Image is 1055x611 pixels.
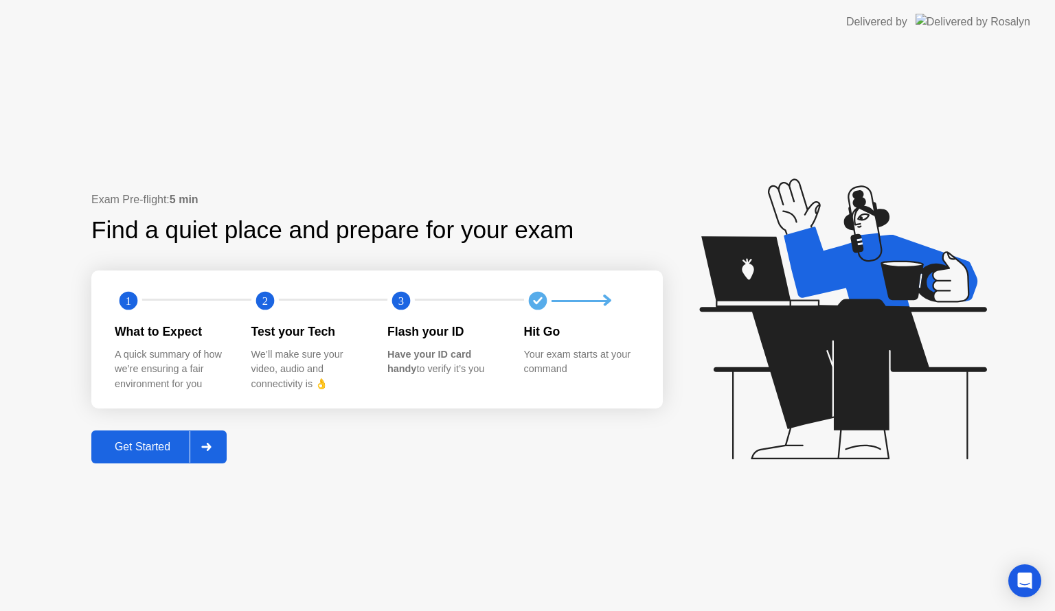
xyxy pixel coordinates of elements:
div: Find a quiet place and prepare for your exam [91,212,576,249]
div: Get Started [95,441,190,453]
div: What to Expect [115,323,229,341]
div: to verify it’s you [387,347,502,377]
b: 5 min [170,194,198,205]
text: 3 [398,295,404,308]
div: Delivered by [846,14,907,30]
div: Hit Go [524,323,639,341]
text: 1 [126,295,131,308]
button: Get Started [91,430,227,463]
div: Your exam starts at your command [524,347,639,377]
div: We’ll make sure your video, audio and connectivity is 👌 [251,347,366,392]
div: Open Intercom Messenger [1008,564,1041,597]
div: Test your Tech [251,323,366,341]
img: Delivered by Rosalyn [916,14,1030,30]
b: Have your ID card handy [387,349,471,375]
div: A quick summary of how we’re ensuring a fair environment for you [115,347,229,392]
div: Exam Pre-flight: [91,192,663,208]
div: Flash your ID [387,323,502,341]
text: 2 [262,295,267,308]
